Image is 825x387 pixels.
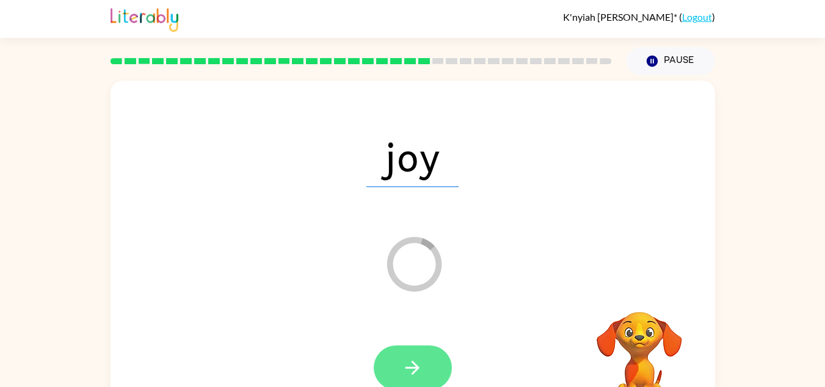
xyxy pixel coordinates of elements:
span: joy [366,123,459,187]
img: Literably [111,5,178,32]
button: Pause [627,47,715,75]
div: ( ) [563,11,715,23]
span: K'nyiah [PERSON_NAME]* [563,11,679,23]
a: Logout [682,11,712,23]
